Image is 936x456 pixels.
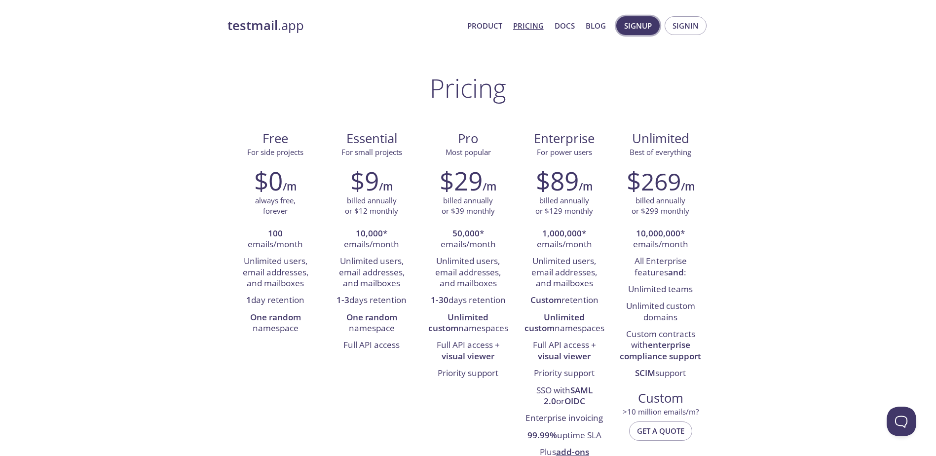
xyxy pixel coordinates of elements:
strong: and [668,266,684,278]
p: always free, forever [255,195,296,217]
li: * emails/month [427,226,509,254]
span: Unlimited [632,130,689,147]
strong: SCIM [635,367,655,379]
span: Signup [624,19,652,32]
li: Full API access + [427,337,509,365]
strong: 100 [268,228,283,239]
span: Best of everything [630,147,691,157]
li: Full API access [331,337,412,354]
strong: Custom [530,294,562,305]
h2: $9 [350,166,379,195]
strong: visual viewer [442,350,494,362]
li: Enterprise invoicing [524,410,605,427]
strong: One random [346,311,397,323]
h1: Pricing [430,73,506,103]
li: All Enterprise features : [620,253,701,281]
h2: $0 [254,166,283,195]
li: * emails/month [620,226,701,254]
span: Pro [428,130,508,147]
p: billed annually or $299 monthly [632,195,689,217]
strong: 50,000 [452,228,480,239]
li: Unlimited users, email addresses, and mailboxes [235,253,316,292]
h6: /m [379,178,393,195]
span: For power users [537,147,592,157]
p: billed annually or $129 monthly [535,195,593,217]
button: Get a quote [629,421,692,440]
span: Essential [332,130,412,147]
li: * emails/month [524,226,605,254]
span: 269 [641,165,681,197]
strong: 1,000,000 [542,228,582,239]
strong: 1-30 [431,294,449,305]
strong: enterprise compliance support [620,339,701,361]
span: Signin [673,19,699,32]
h2: $ [627,166,681,195]
span: Most popular [446,147,491,157]
strong: visual viewer [538,350,591,362]
li: Unlimited users, email addresses, and mailboxes [427,253,509,292]
strong: OIDC [564,395,585,407]
h2: $29 [440,166,483,195]
strong: 1-3 [337,294,349,305]
span: Get a quote [637,424,684,437]
li: Priority support [427,365,509,382]
h6: /m [283,178,297,195]
a: testmail.app [227,17,459,34]
li: Custom contracts with [620,326,701,365]
strong: SAML 2.0 [544,384,593,407]
span: Enterprise [524,130,604,147]
button: Signin [665,16,707,35]
h6: /m [579,178,593,195]
li: * emails/month [331,226,412,254]
strong: 1 [246,294,251,305]
span: Custom [620,390,701,407]
strong: Unlimited custom [428,311,489,334]
li: uptime SLA [524,427,605,444]
li: namespace [331,309,412,338]
li: namespaces [524,309,605,338]
a: Pricing [513,19,544,32]
li: support [620,365,701,382]
li: days retention [427,292,509,309]
li: Unlimited users, email addresses, and mailboxes [331,253,412,292]
a: Blog [586,19,606,32]
strong: One random [250,311,301,323]
p: billed annually or $39 monthly [442,195,495,217]
li: days retention [331,292,412,309]
strong: 10,000,000 [636,228,680,239]
li: Unlimited users, email addresses, and mailboxes [524,253,605,292]
p: billed annually or $12 monthly [345,195,398,217]
strong: 99.99% [527,429,557,441]
span: For side projects [247,147,303,157]
strong: testmail [227,17,278,34]
iframe: Help Scout Beacon - Open [887,407,916,436]
li: Full API access + [524,337,605,365]
strong: Unlimited custom [524,311,585,334]
li: Priority support [524,365,605,382]
li: namespaces [427,309,509,338]
li: Unlimited teams [620,281,701,298]
h2: $89 [536,166,579,195]
strong: 10,000 [356,228,383,239]
button: Signup [616,16,660,35]
a: Docs [555,19,575,32]
span: > 10 million emails/m? [623,407,699,417]
span: Free [235,130,316,147]
li: namespace [235,309,316,338]
li: retention [524,292,605,309]
span: For small projects [341,147,402,157]
h6: /m [483,178,496,195]
li: SSO with or [524,382,605,411]
li: emails/month [235,226,316,254]
li: day retention [235,292,316,309]
h6: /m [681,178,695,195]
a: Product [467,19,502,32]
li: Unlimited custom domains [620,298,701,326]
